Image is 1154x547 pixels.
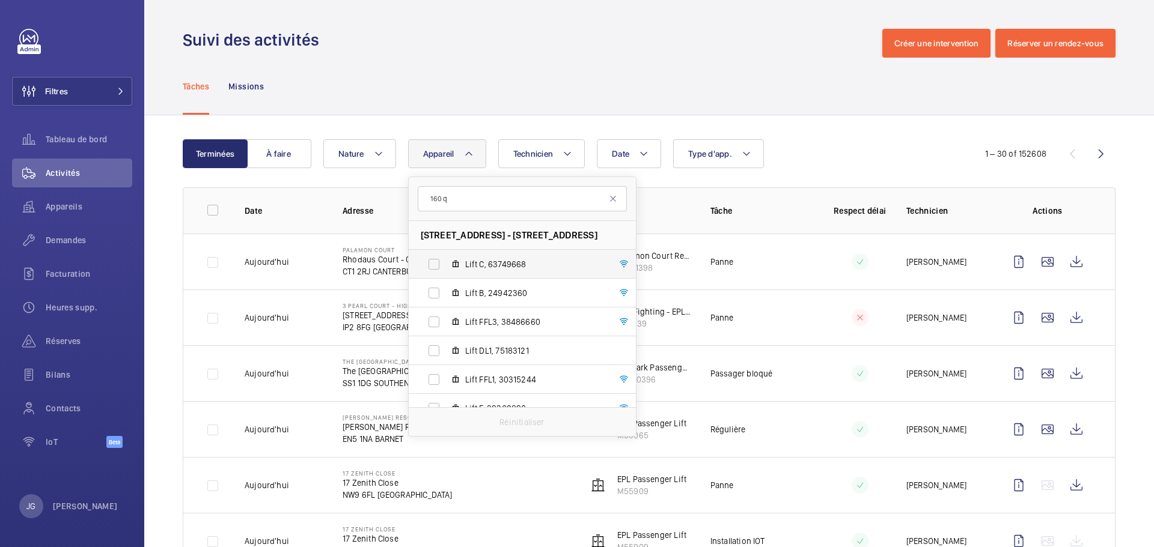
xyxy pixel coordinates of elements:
p: M56139 [617,318,691,330]
span: Facturation [46,268,132,280]
p: EPL Passenger Lift [617,473,686,485]
p: Panne [710,256,734,268]
p: The [GEOGRAPHIC_DATA] [GEOGRAPHIC_DATA] [343,358,483,365]
button: Date [597,139,661,168]
p: IP2 8FG [GEOGRAPHIC_DATA] [343,321,459,333]
p: Missions [228,80,264,92]
div: 1 – 30 of 152608 [985,148,1046,160]
button: Nature [323,139,396,168]
span: Contacts [46,402,132,414]
button: Type d'app. [673,139,764,168]
p: Réinitialiser [499,416,544,428]
p: 17 Zenith Close [343,470,453,477]
p: EPL Passenger Lift [617,417,686,429]
p: Passager bloqué [710,367,773,379]
p: [PERSON_NAME] [906,423,966,435]
span: Bilans [46,369,132,381]
p: Aujourd'hui [245,423,289,435]
span: Lift C, 63749668 [465,258,605,270]
span: Beta [106,436,123,448]
p: EN5 1NA BARNET [343,433,466,445]
p: [PERSON_NAME] [906,256,966,268]
p: 17 Zenith Close [343,477,453,489]
button: Terminées [183,139,248,168]
span: Lift FFL3, 38486660 [465,316,605,328]
p: Panne [710,479,734,491]
p: Palamon Court Reception Lift [617,250,691,262]
p: [PERSON_NAME] [906,535,966,547]
p: [PERSON_NAME] Resource Centre [343,421,466,433]
h1: Suivi des activités [183,29,326,51]
p: Installation IOT [710,535,765,547]
button: Appareil [408,139,486,168]
p: 17 Zenith Close [343,533,453,545]
p: 53411398 [617,262,691,274]
img: elevator.svg [591,478,605,492]
p: Adresse [343,205,569,217]
button: Créer une intervention [882,29,991,58]
span: [STREET_ADDRESS] - [STREET_ADDRESS] [421,229,597,241]
span: Lift FFL1, 30315244 [465,373,605,385]
span: Appareil [423,149,454,159]
p: Technicien [906,205,985,217]
p: Date [245,205,323,217]
p: Palamon Court [343,246,542,253]
span: Nature [338,149,364,159]
button: À faire [246,139,311,168]
span: Réserves [46,335,132,347]
p: EPL Passenger Lift [617,529,686,541]
span: IoT [46,436,106,448]
p: [STREET_ADDRESS] [343,309,459,321]
p: [PERSON_NAME] [906,312,966,324]
p: SS1 1DG SOUTHEND-ON-SEA [343,377,483,389]
button: Technicien [498,139,585,168]
p: Aujourd'hui [245,479,289,491]
p: Fire Fighting - EPL Passenger Lift No 2 [617,306,691,318]
p: Appareil [588,205,691,217]
p: 17 Zenith Close [343,525,453,533]
p: [PERSON_NAME] [906,367,966,379]
p: 3 Pearl Court - High Risk Building [343,302,459,309]
span: Activités [46,167,132,179]
p: [PERSON_NAME] Resource Centre [343,414,466,421]
button: Réserver un rendez-vous [995,29,1116,58]
input: Chercher par appareil ou adresse [418,186,627,211]
p: 92470396 [617,373,691,385]
p: Rhodaus Court - Canterbury Student Accommodation [343,253,542,265]
span: Lift DL1, 75183121 [465,345,605,357]
p: Tâches [183,80,209,92]
p: [PERSON_NAME] [53,500,118,512]
p: Panne [710,312,734,324]
p: NW9 6FL [GEOGRAPHIC_DATA] [343,489,453,501]
p: Tâche [710,205,814,217]
p: M55909 [617,485,686,497]
p: Aujourd'hui [245,367,289,379]
p: M50065 [617,429,686,441]
span: Appareils [46,201,132,213]
p: Car Park Passenger left hand Lift- 10302553 [617,361,691,373]
span: Lift F, 39360896 [465,402,605,414]
button: Filtres [12,77,132,106]
span: Lift B, 24942360 [465,287,605,299]
p: The [GEOGRAPHIC_DATA] [343,365,483,377]
span: Demandes [46,234,132,246]
p: JG [26,500,35,512]
span: Heures supp. [46,301,132,313]
p: Aujourd'hui [245,312,289,324]
p: Régulière [710,423,746,435]
p: Aujourd'hui [245,535,289,547]
span: Type d'app. [688,149,732,159]
span: Date [612,149,629,159]
span: Tableau de bord [46,133,132,145]
p: [PERSON_NAME] [906,479,966,491]
p: Aujourd'hui [245,256,289,268]
p: Respect délai [833,205,887,217]
span: Technicien [513,149,554,159]
p: CT1 2RJ CANTERBURY [343,265,542,277]
p: Actions [1004,205,1091,217]
span: Filtres [45,85,68,97]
